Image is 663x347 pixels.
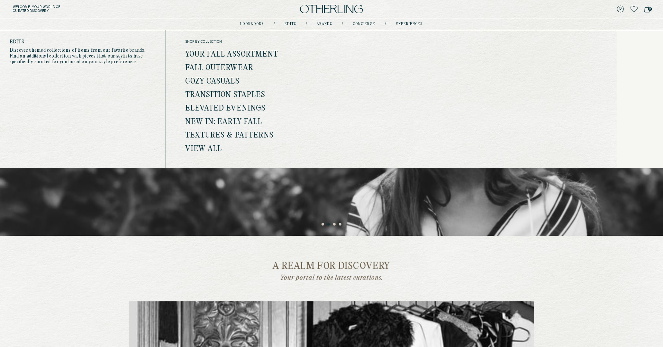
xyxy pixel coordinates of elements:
[385,22,386,27] div: /
[185,64,253,72] a: Fall Outerwear
[241,22,264,26] a: lookbooks
[246,274,417,282] p: Your portal to the latest curations.
[185,77,240,86] a: Cozy Casuals
[13,5,204,13] h5: Welcome . Your world of curated discovery.
[306,22,307,27] div: /
[274,22,275,27] div: /
[185,50,278,59] a: Your Fall Assortment
[185,104,266,113] a: Elevated Evenings
[134,262,529,271] h2: a realm for discovery
[353,22,376,26] a: concierge
[327,223,331,226] button: 2
[322,223,325,226] button: 1
[185,118,262,126] a: New In: Early Fall
[333,223,336,226] button: 3
[185,91,266,99] a: Transition Staples
[10,40,156,44] h4: Edits
[185,40,341,44] span: shop by collection
[185,131,274,140] a: Textures & Patterns
[10,48,156,65] p: Discover themed collections of items from our favorite brands. Find an additional collection with...
[396,22,423,26] a: experiences
[285,22,296,26] a: Edits
[317,22,332,26] a: Brands
[648,7,652,11] span: 0
[185,145,222,153] a: View all
[339,223,342,226] button: 4
[300,5,363,13] img: logo
[644,4,650,13] a: 0
[342,22,343,27] div: /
